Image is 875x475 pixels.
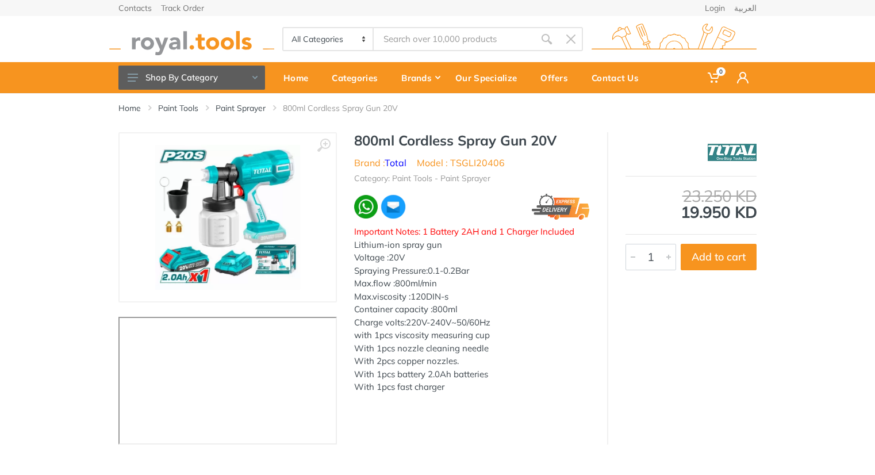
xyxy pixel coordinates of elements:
[708,138,757,167] img: Total
[354,290,590,304] div: Max.viscosity :120DIN-s
[283,28,374,50] select: Category
[354,156,406,170] li: Brand :
[447,62,532,93] a: Our Specialize
[155,145,300,290] img: Royal Tools - 800ml Cordless Spray Gun 20V
[275,62,324,93] a: Home
[584,66,654,90] div: Contact Us
[354,195,378,219] img: wa.webp
[380,194,406,220] img: ma.webp
[275,66,324,90] div: Home
[532,66,584,90] div: Offers
[354,239,590,252] div: Lithium-ion spray gun
[158,102,198,114] a: Paint Tools
[118,102,757,114] nav: breadcrumb
[354,342,590,368] div: With 1pcs nozzle cleaning needle With 2pcs copper nozzles.
[324,62,393,93] a: Categories
[374,27,535,51] input: Site search
[354,277,590,290] div: Max.flow :800ml/min
[592,24,757,55] img: royal.tools Logo
[283,102,415,114] li: 800ml Cordless Spray Gun 20V
[354,381,590,394] div: With 1pcs fast charger
[681,244,757,270] button: Add to cart
[705,4,725,12] a: Login
[354,251,590,265] div: Voltage :20V
[354,132,590,149] h1: 800ml Cordless Spray Gun 20V
[716,67,726,76] span: 0
[109,24,274,55] img: royal.tools Logo
[118,66,265,90] button: Shop By Category
[354,226,574,237] span: Important Notes: 1 Battery 2AH and 1 Charger Included
[354,316,590,330] div: Charge volts:220V-240V~50/60Hz
[118,102,141,114] a: Home
[532,194,590,220] img: express.png
[216,102,266,114] a: Paint Sprayer
[354,329,590,342] div: with 1pcs viscosity measuring cup
[532,62,584,93] a: Offers
[584,62,654,93] a: Contact Us
[625,188,757,220] div: 19.950 KD
[417,156,505,170] li: Model : TSGLI20406
[354,368,590,381] div: With 1pcs battery 2.0Ah batteries
[161,4,204,12] a: Track Order
[393,66,447,90] div: Brands
[700,62,729,93] a: 0
[118,4,152,12] a: Contacts
[354,265,590,278] div: Spraying Pressure:0.1-0.2Bar
[354,303,590,316] div: Container capacity :800ml
[625,188,757,204] div: 23.250 KD
[354,173,490,185] li: Category: Paint Tools - Paint Sprayer
[324,66,393,90] div: Categories
[734,4,757,12] a: العربية
[385,157,406,168] a: Total
[447,66,532,90] div: Our Specialize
